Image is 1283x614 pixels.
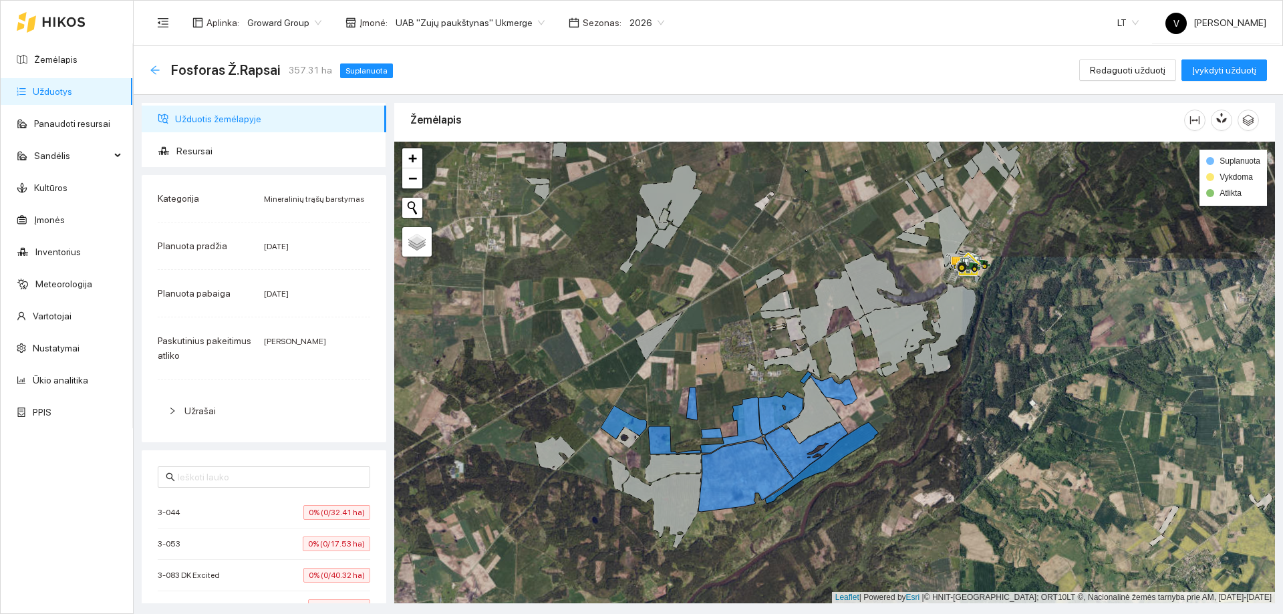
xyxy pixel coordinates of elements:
[33,86,72,97] a: Užduotys
[922,593,924,602] span: |
[264,289,289,299] span: [DATE]
[264,337,326,346] span: [PERSON_NAME]
[345,17,356,28] span: shop
[410,101,1184,139] div: Žemėlapis
[192,17,203,28] span: layout
[158,506,186,519] span: 3-044
[396,13,545,33] span: UAB "Zujų paukštynas" Ukmerge
[402,198,422,218] button: Initiate a new search
[158,241,227,251] span: Planuota pradžia
[1181,59,1267,81] button: Įvykdyti užduotį
[408,170,417,186] span: −
[34,118,110,129] a: Panaudoti resursai
[402,227,432,257] a: Layers
[1165,17,1266,28] span: [PERSON_NAME]
[1220,172,1253,182] span: Vykdoma
[158,396,370,426] div: Užrašai
[178,470,362,484] input: Ieškoti lauko
[340,63,393,78] span: Suplanuota
[150,65,160,75] span: arrow-left
[184,406,216,416] span: Užrašai
[150,65,160,76] div: Atgal
[34,142,110,169] span: Sandėlis
[158,600,186,613] span: 3-096
[906,593,920,602] a: Esri
[835,593,859,602] a: Leaflet
[1079,59,1176,81] button: Redaguoti užduotį
[171,59,281,81] span: Fosforas Ž.Rapsai
[34,182,67,193] a: Kultūros
[1220,156,1260,166] span: Suplanuota
[157,17,169,29] span: menu-fold
[158,193,199,204] span: Kategorija
[1184,110,1205,131] button: column-width
[168,407,176,415] span: right
[33,407,51,418] a: PPIS
[1192,63,1256,78] span: Įvykdyti užduotį
[158,288,231,299] span: Planuota pabaiga
[247,13,321,33] span: Groward Group
[583,15,621,30] span: Sezonas :
[176,138,376,164] span: Resursai
[34,214,65,225] a: Įmonės
[1220,188,1242,198] span: Atlikta
[1185,115,1205,126] span: column-width
[629,13,664,33] span: 2026
[166,472,175,482] span: search
[264,194,364,204] span: Mineralinių trąšų barstymas
[35,247,81,257] a: Inventorius
[34,54,78,65] a: Žemėlapis
[35,279,92,289] a: Meteorologija
[1079,65,1176,75] a: Redaguoti užduotį
[1173,13,1179,34] span: V
[289,63,332,78] span: 357.31 ha
[158,569,227,582] span: 3-083 DK Excited
[360,15,388,30] span: Įmonė :
[303,568,370,583] span: 0% (0/40.32 ha)
[1090,63,1165,78] span: Redaguoti užduotį
[408,150,417,166] span: +
[158,537,187,551] span: 3-053
[33,311,72,321] a: Vartotojai
[832,592,1275,603] div: | Powered by © HNIT-[GEOGRAPHIC_DATA]; ORT10LT ©, Nacionalinė žemės tarnyba prie AM, [DATE]-[DATE]
[206,15,239,30] span: Aplinka :
[303,536,370,551] span: 0% (0/17.53 ha)
[303,505,370,520] span: 0% (0/32.41 ha)
[175,106,376,132] span: Užduotis žemėlapyje
[158,335,251,361] span: Paskutinius pakeitimus atliko
[33,375,88,386] a: Ūkio analitika
[264,242,289,251] span: [DATE]
[402,148,422,168] a: Zoom in
[1117,13,1139,33] span: LT
[402,168,422,188] a: Zoom out
[150,9,176,36] button: menu-fold
[308,599,370,614] span: 0% (0/4.99 ha)
[569,17,579,28] span: calendar
[33,343,80,353] a: Nustatymai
